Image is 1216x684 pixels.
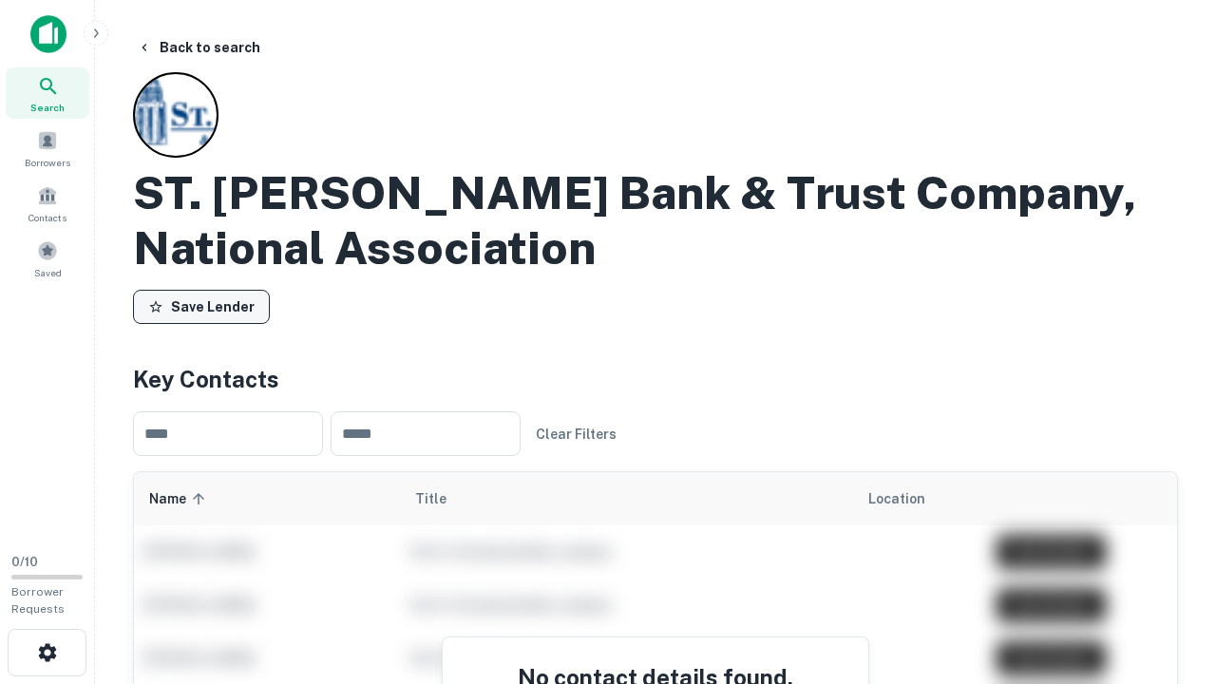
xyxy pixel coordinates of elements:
a: Contacts [6,178,89,229]
span: 0 / 10 [11,555,38,569]
h4: Key Contacts [133,362,1178,396]
img: capitalize-icon.png [30,15,66,53]
span: Search [30,100,65,115]
a: Borrowers [6,123,89,174]
button: Back to search [129,30,268,65]
span: Borrowers [25,155,70,170]
iframe: Chat Widget [1121,532,1216,623]
a: Search [6,67,89,119]
span: Saved [34,265,62,280]
h2: ST. [PERSON_NAME] Bank & Trust Company, National Association [133,165,1178,275]
button: Save Lender [133,290,270,324]
a: Saved [6,233,89,284]
span: Contacts [28,210,66,225]
span: Borrower Requests [11,585,65,616]
button: Clear Filters [528,417,624,451]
